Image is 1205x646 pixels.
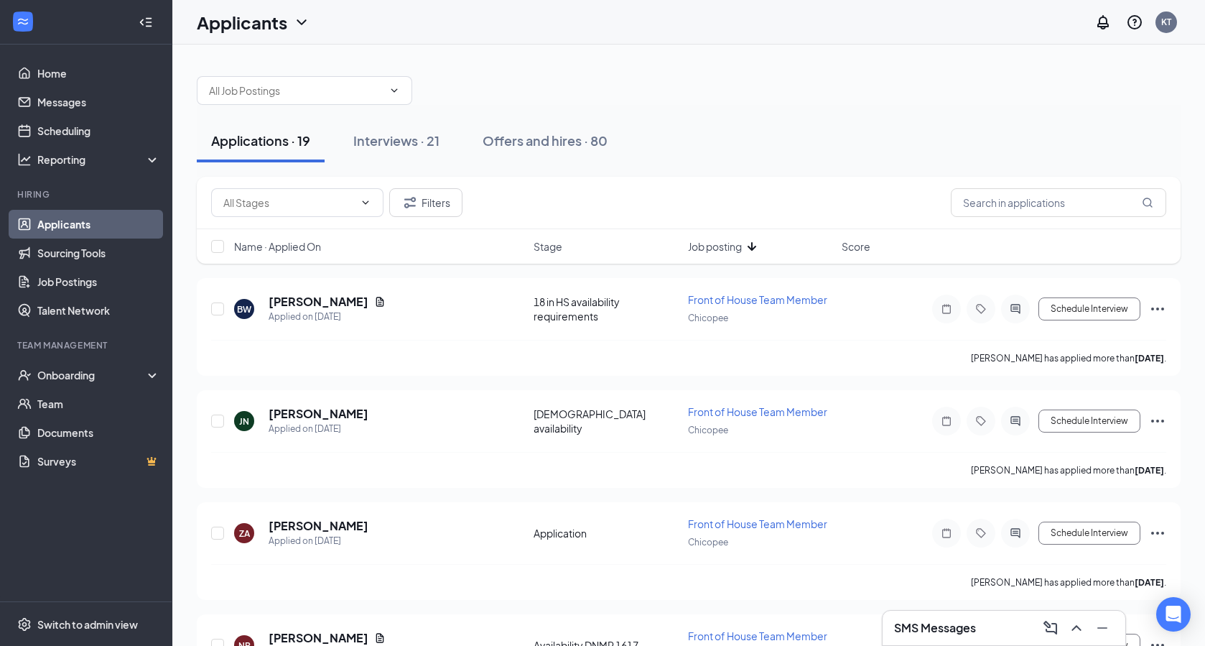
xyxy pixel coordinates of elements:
[688,629,827,642] span: Front of House Team Member
[234,239,321,254] span: Name · Applied On
[37,267,160,296] a: Job Postings
[688,405,827,418] span: Front of House Team Member
[37,447,160,476] a: SurveysCrown
[269,406,368,422] h5: [PERSON_NAME]
[17,152,32,167] svg: Analysis
[209,83,383,98] input: All Job Postings
[938,415,955,427] svg: Note
[360,197,371,208] svg: ChevronDown
[1042,619,1059,637] svg: ComposeMessage
[971,576,1166,589] p: [PERSON_NAME] has applied more than .
[293,14,310,31] svg: ChevronDown
[223,195,354,211] input: All Stages
[534,407,679,435] div: [DEMOGRAPHIC_DATA] availability
[971,352,1166,364] p: [PERSON_NAME] has applied more than .
[17,188,157,200] div: Hiring
[17,339,157,351] div: Team Management
[269,310,386,324] div: Applied on [DATE]
[688,425,728,435] span: Chicopee
[972,303,990,315] svg: Tag
[534,295,679,323] div: 18 in HS availability requirements
[938,303,955,315] svg: Note
[1135,353,1164,364] b: [DATE]
[1039,617,1062,640] button: ComposeMessage
[1135,577,1164,588] b: [DATE]
[389,188,462,217] button: Filter Filters
[1161,16,1171,28] div: KT
[37,368,148,382] div: Onboarding
[17,617,32,632] svg: Settings
[37,210,160,239] a: Applicants
[269,630,368,646] h5: [PERSON_NAME]
[1007,303,1024,315] svg: ActiveChat
[534,526,679,540] div: Application
[1142,197,1153,208] svg: MagnifyingGlass
[239,415,249,428] div: JN
[1149,300,1166,318] svg: Ellipses
[374,632,386,644] svg: Document
[938,527,955,539] svg: Note
[139,15,153,29] svg: Collapse
[37,59,160,88] a: Home
[37,296,160,325] a: Talent Network
[972,415,990,427] svg: Tag
[1007,527,1024,539] svg: ActiveChat
[37,389,160,418] a: Team
[1007,415,1024,427] svg: ActiveChat
[1149,525,1166,542] svg: Ellipses
[269,534,368,548] div: Applied on [DATE]
[239,527,250,540] div: ZA
[37,617,138,632] div: Switch to admin view
[37,239,160,267] a: Sourcing Tools
[743,238,760,255] svg: ArrowDown
[688,293,827,306] span: Front of House Team Member
[37,418,160,447] a: Documents
[483,131,608,149] div: Offers and hires · 80
[688,239,742,254] span: Job posting
[951,188,1166,217] input: Search in applications
[1094,14,1112,31] svg: Notifications
[688,313,728,323] span: Chicopee
[688,517,827,530] span: Front of House Team Member
[1135,465,1164,476] b: [DATE]
[353,131,439,149] div: Interviews · 21
[374,296,386,308] svg: Document
[389,85,400,96] svg: ChevronDown
[17,368,32,382] svg: UserCheck
[1038,297,1140,320] button: Schedule Interview
[37,116,160,145] a: Scheduling
[237,303,251,315] div: BW
[688,537,728,548] span: Chicopee
[894,620,976,636] h3: SMS Messages
[1126,14,1143,31] svg: QuestionInfo
[401,194,419,211] svg: Filter
[197,10,287,34] h1: Applicants
[37,88,160,116] a: Messages
[269,518,368,534] h5: [PERSON_NAME]
[37,152,161,167] div: Reporting
[269,422,368,436] div: Applied on [DATE]
[269,294,368,310] h5: [PERSON_NAME]
[1091,617,1114,640] button: Minimize
[534,239,562,254] span: Stage
[16,14,30,29] svg: WorkstreamLogo
[211,131,310,149] div: Applications · 19
[1065,617,1088,640] button: ChevronUp
[1068,619,1085,637] svg: ChevronUp
[972,527,990,539] svg: Tag
[1149,412,1166,430] svg: Ellipses
[1038,410,1140,433] button: Schedule Interview
[1156,597,1191,632] div: Open Intercom Messenger
[842,239,870,254] span: Score
[1094,619,1111,637] svg: Minimize
[1038,522,1140,545] button: Schedule Interview
[971,464,1166,476] p: [PERSON_NAME] has applied more than .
